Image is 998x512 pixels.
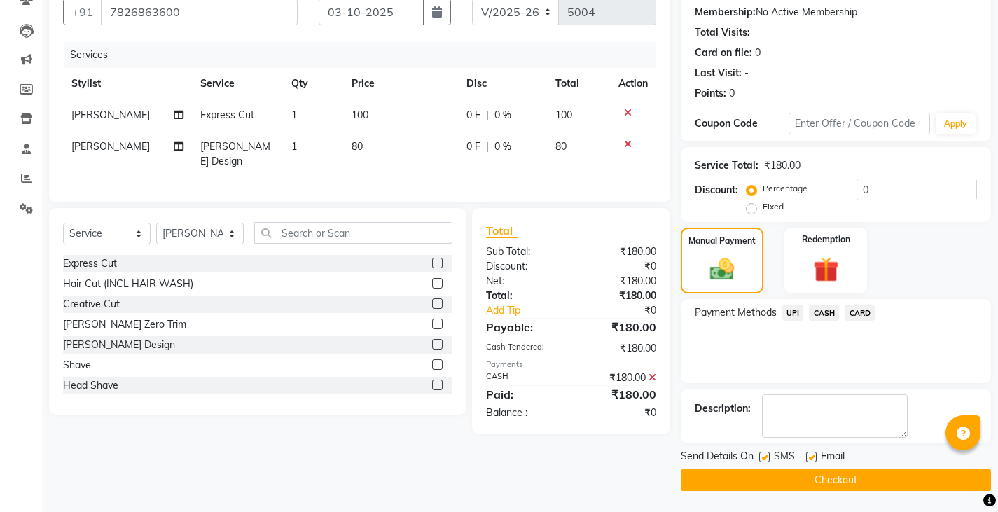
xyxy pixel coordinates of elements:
[63,68,192,99] th: Stylist
[547,68,609,99] th: Total
[192,68,283,99] th: Service
[587,303,667,318] div: ₹0
[494,108,511,123] span: 0 %
[610,68,656,99] th: Action
[571,289,666,303] div: ₹180.00
[476,371,571,385] div: CASH
[695,86,726,101] div: Points:
[729,86,735,101] div: 0
[764,158,801,173] div: ₹180.00
[805,254,847,286] img: _gift.svg
[681,469,991,491] button: Checkout
[476,289,571,303] div: Total:
[821,449,845,466] span: Email
[695,158,758,173] div: Service Total:
[283,68,344,99] th: Qty
[571,259,666,274] div: ₹0
[695,5,756,20] div: Membership:
[352,109,368,121] span: 100
[494,139,511,154] span: 0 %
[343,68,457,99] th: Price
[63,338,175,352] div: [PERSON_NAME] Design
[486,359,656,371] div: Payments
[763,182,808,195] label: Percentage
[352,140,363,153] span: 80
[200,140,270,167] span: [PERSON_NAME] Design
[466,108,480,123] span: 0 F
[695,116,789,131] div: Coupon Code
[688,235,756,247] label: Manual Payment
[476,274,571,289] div: Net:
[695,46,752,60] div: Card on file:
[476,303,587,318] a: Add Tip
[782,305,804,321] span: UPI
[458,68,548,99] th: Disc
[695,66,742,81] div: Last Visit:
[681,449,754,466] span: Send Details On
[476,319,571,335] div: Payable:
[291,140,297,153] span: 1
[254,222,452,244] input: Search or Scan
[476,341,571,356] div: Cash Tendered:
[476,406,571,420] div: Balance :
[63,256,117,271] div: Express Cut
[755,46,761,60] div: 0
[571,341,666,356] div: ₹180.00
[571,386,666,403] div: ₹180.00
[695,305,777,320] span: Payment Methods
[702,256,742,284] img: _cash.svg
[486,108,489,123] span: |
[571,319,666,335] div: ₹180.00
[486,223,518,238] span: Total
[63,358,91,373] div: Shave
[695,25,750,40] div: Total Visits:
[695,183,738,198] div: Discount:
[789,113,930,134] input: Enter Offer / Coupon Code
[63,277,193,291] div: Hair Cut (INCL HAIR WASH)
[486,139,489,154] span: |
[555,140,567,153] span: 80
[476,386,571,403] div: Paid:
[555,109,572,121] span: 100
[571,406,666,420] div: ₹0
[936,113,976,134] button: Apply
[476,259,571,274] div: Discount:
[571,274,666,289] div: ₹180.00
[71,140,150,153] span: [PERSON_NAME]
[845,305,875,321] span: CARD
[466,139,480,154] span: 0 F
[64,42,667,68] div: Services
[695,5,977,20] div: No Active Membership
[774,449,795,466] span: SMS
[802,233,850,246] label: Redemption
[71,109,150,121] span: [PERSON_NAME]
[476,244,571,259] div: Sub Total:
[744,66,749,81] div: -
[763,200,784,213] label: Fixed
[200,109,254,121] span: Express Cut
[63,378,118,393] div: Head Shave
[571,371,666,385] div: ₹180.00
[809,305,839,321] span: CASH
[291,109,297,121] span: 1
[695,401,751,416] div: Description:
[63,297,120,312] div: Creative Cut
[63,317,186,332] div: [PERSON_NAME] Zero Trim
[571,244,666,259] div: ₹180.00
